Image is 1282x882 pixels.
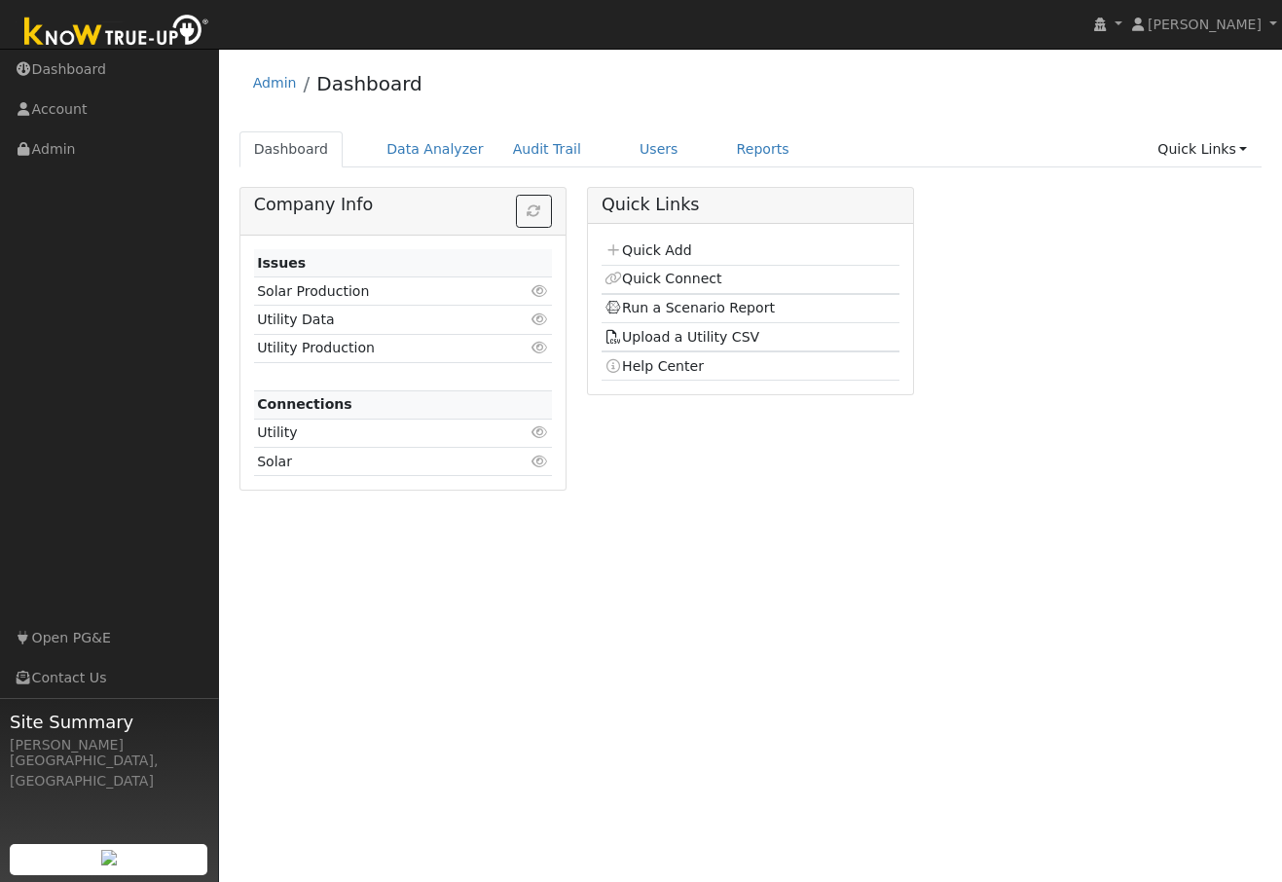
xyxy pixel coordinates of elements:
[254,419,504,447] td: Utility
[239,131,344,167] a: Dashboard
[604,300,775,315] a: Run a Scenario Report
[625,131,693,167] a: Users
[10,751,208,791] div: [GEOGRAPHIC_DATA], [GEOGRAPHIC_DATA]
[372,131,498,167] a: Data Analyzer
[1148,17,1262,32] span: [PERSON_NAME]
[316,72,422,95] a: Dashboard
[1143,131,1262,167] a: Quick Links
[101,850,117,865] img: retrieve
[254,334,504,362] td: Utility Production
[531,425,549,439] i: Click to view
[257,396,352,412] strong: Connections
[531,455,549,468] i: Click to view
[10,709,208,735] span: Site Summary
[604,271,721,286] a: Quick Connect
[604,242,691,258] a: Quick Add
[254,277,504,306] td: Solar Production
[254,448,504,476] td: Solar
[253,75,297,91] a: Admin
[15,11,219,55] img: Know True-Up
[498,131,596,167] a: Audit Trail
[531,284,549,298] i: Click to view
[531,341,549,354] i: Click to view
[722,131,804,167] a: Reports
[602,195,899,215] h5: Quick Links
[604,329,759,345] a: Upload a Utility CSV
[10,735,208,755] div: [PERSON_NAME]
[257,255,306,271] strong: Issues
[254,195,552,215] h5: Company Info
[254,306,504,334] td: Utility Data
[531,312,549,326] i: Click to view
[604,358,704,374] a: Help Center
